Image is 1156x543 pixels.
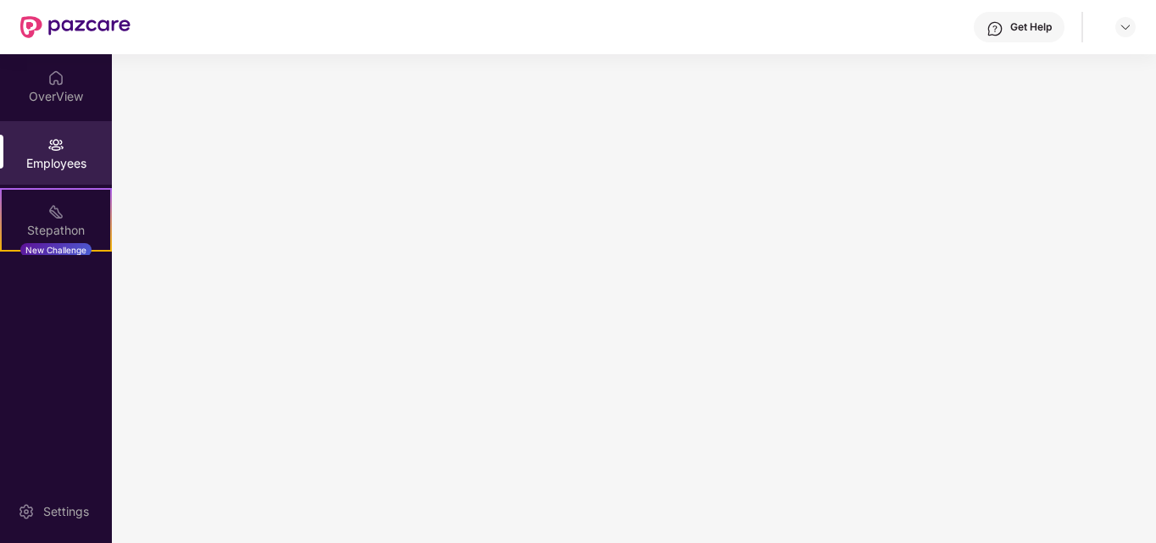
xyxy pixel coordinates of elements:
div: New Challenge [20,243,92,257]
div: Settings [38,503,94,520]
div: Get Help [1010,20,1052,34]
img: svg+xml;base64,PHN2ZyB4bWxucz0iaHR0cDovL3d3dy53My5vcmcvMjAwMC9zdmciIHdpZHRoPSIyMSIgaGVpZ2h0PSIyMC... [47,203,64,220]
img: svg+xml;base64,PHN2ZyBpZD0iSGVscC0zMngzMiIgeG1sbnM9Imh0dHA6Ly93d3cudzMub3JnLzIwMDAvc3ZnIiB3aWR0aD... [986,20,1003,37]
img: svg+xml;base64,PHN2ZyBpZD0iRHJvcGRvd24tMzJ4MzIiIHhtbG5zPSJodHRwOi8vd3d3LnczLm9yZy8yMDAwL3N2ZyIgd2... [1119,20,1132,34]
div: Stepathon [2,222,110,239]
img: svg+xml;base64,PHN2ZyBpZD0iU2V0dGluZy0yMHgyMCIgeG1sbnM9Imh0dHA6Ly93d3cudzMub3JnLzIwMDAvc3ZnIiB3aW... [18,503,35,520]
img: New Pazcare Logo [20,16,131,38]
img: svg+xml;base64,PHN2ZyBpZD0iSG9tZSIgeG1sbnM9Imh0dHA6Ly93d3cudzMub3JnLzIwMDAvc3ZnIiB3aWR0aD0iMjAiIG... [47,69,64,86]
img: svg+xml;base64,PHN2ZyBpZD0iRW1wbG95ZWVzIiB4bWxucz0iaHR0cDovL3d3dy53My5vcmcvMjAwMC9zdmciIHdpZHRoPS... [47,136,64,153]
